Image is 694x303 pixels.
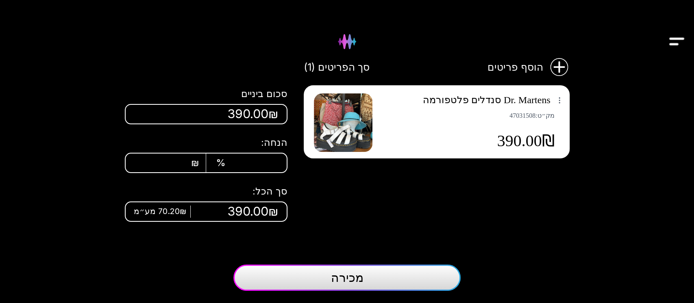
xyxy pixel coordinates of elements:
[233,264,461,291] button: מכירה
[252,185,287,197] span: סך הכל:
[241,88,287,100] span: סכום ביניים
[487,57,570,77] button: הוסף פריטיםהוסף פריטים
[228,106,278,122] span: 390.00₪
[668,19,686,38] button: Drawer
[304,60,370,74] span: סך הפריטים (1)
[228,204,278,219] span: 390.00₪
[261,136,287,149] span: הנחה:
[314,93,372,152] img: Dr. Martens סנדלים פלטפורמה
[191,157,199,169] span: ₪
[668,26,686,57] img: Drawer
[331,270,363,285] span: מכירה
[487,60,543,74] span: הוסף פריטים
[549,57,570,77] img: הוסף פריטים
[423,95,550,105] span: Dr. Martens סנדלים פלטפורמה
[134,206,186,216] span: 70.20₪ מע״מ
[497,131,555,151] span: 390.00₪
[216,157,226,169] span: %
[422,112,565,120] span: מק״ט : 47031508
[331,26,363,57] img: Hydee Logo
